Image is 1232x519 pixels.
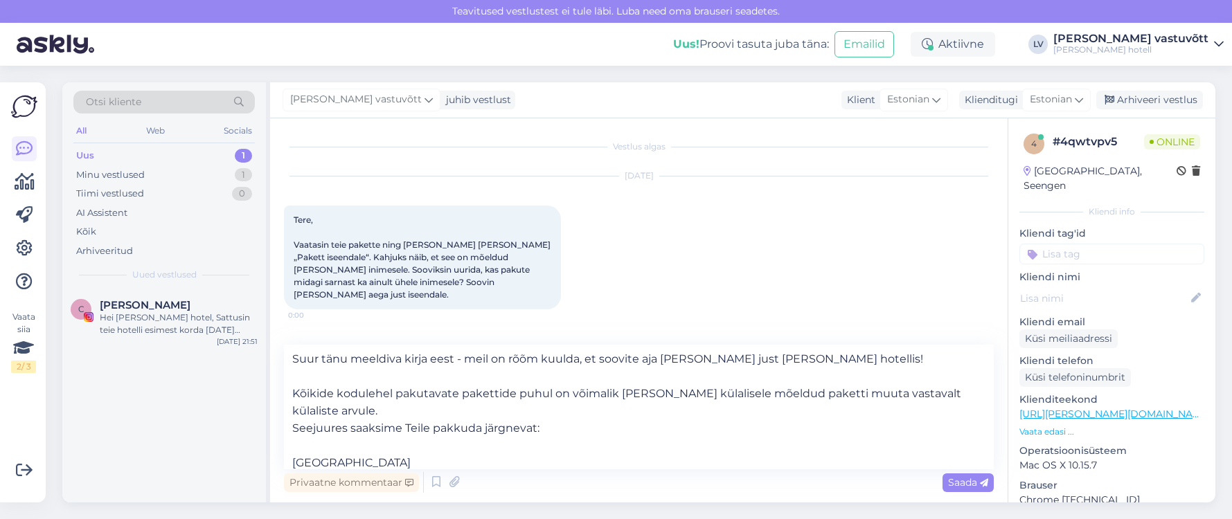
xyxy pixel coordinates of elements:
[76,225,96,239] div: Kõik
[11,361,36,373] div: 2 / 3
[1053,134,1144,150] div: # 4qwtvpv5
[1019,354,1204,368] p: Kliendi telefon
[1024,164,1177,193] div: [GEOGRAPHIC_DATA], Seengen
[76,244,133,258] div: Arhiveeritud
[232,187,252,201] div: 0
[1019,244,1204,264] input: Lisa tag
[1019,226,1204,241] p: Kliendi tag'id
[290,92,422,107] span: [PERSON_NAME] vastuvõtt
[1053,44,1208,55] div: [PERSON_NAME] hotell
[1096,91,1203,109] div: Arhiveeri vestlus
[1053,33,1224,55] a: [PERSON_NAME] vastuvõtt[PERSON_NAME] hotell
[1144,134,1200,149] span: Online
[1019,493,1204,507] p: Chrome [TECHNICAL_ID]
[284,170,994,182] div: [DATE]
[288,310,340,320] span: 0:00
[78,304,84,314] span: C
[1019,368,1131,387] div: Küsi telefoninumbrit
[673,36,829,53] div: Proovi tasuta juba täna:
[235,149,252,163] div: 1
[11,311,36,373] div: Vaata siia
[1053,33,1208,44] div: [PERSON_NAME] vastuvõtt
[1019,444,1204,458] p: Operatsioonisüsteem
[1019,206,1204,218] div: Kliendi info
[1019,458,1204,473] p: Mac OS X 10.15.7
[76,187,144,201] div: Tiimi vestlused
[1019,478,1204,493] p: Brauser
[132,268,197,281] span: Uued vestlused
[100,299,190,311] span: Carol Leiste
[76,206,127,220] div: AI Assistent
[1030,92,1072,107] span: Estonian
[1019,408,1211,420] a: [URL][PERSON_NAME][DOMAIN_NAME]
[86,95,141,109] span: Otsi kliente
[76,168,145,182] div: Minu vestlused
[1020,291,1188,306] input: Lisa nimi
[1019,329,1118,348] div: Küsi meiliaadressi
[887,92,929,107] span: Estonian
[1019,270,1204,284] p: Kliendi nimi
[284,140,994,153] div: Vestlus algas
[284,473,419,492] div: Privaatne kommentaar
[11,93,37,120] img: Askly Logo
[73,122,89,140] div: All
[1019,392,1204,407] p: Klienditeekond
[235,168,252,182] div: 1
[294,215,553,300] span: Tere, Vaatasin teie pakette ning [PERSON_NAME] [PERSON_NAME] „Pakett iseendale“. Kahjuks näib, et...
[1019,426,1204,438] p: Vaata edasi ...
[948,476,988,489] span: Saada
[217,336,258,347] div: [DATE] 21:51
[1028,35,1048,54] div: LV
[1031,138,1037,149] span: 4
[911,32,995,57] div: Aktiivne
[959,93,1018,107] div: Klienditugi
[673,37,699,51] b: Uus!
[143,122,168,140] div: Web
[284,345,994,469] textarea: Tere, Suur tänu meeldiva kirja eest - meil on rõõm kuulda, et soovite aja [PERSON_NAME] just [PER...
[440,93,511,107] div: juhib vestlust
[221,122,255,140] div: Socials
[841,93,875,107] div: Klient
[100,311,258,336] div: Hei [PERSON_NAME] hotel, Sattusin teie hotelli esimest korda [DATE] aasta detsembris. Sõbranna vi...
[76,149,94,163] div: Uus
[1019,315,1204,329] p: Kliendi email
[834,31,894,57] button: Emailid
